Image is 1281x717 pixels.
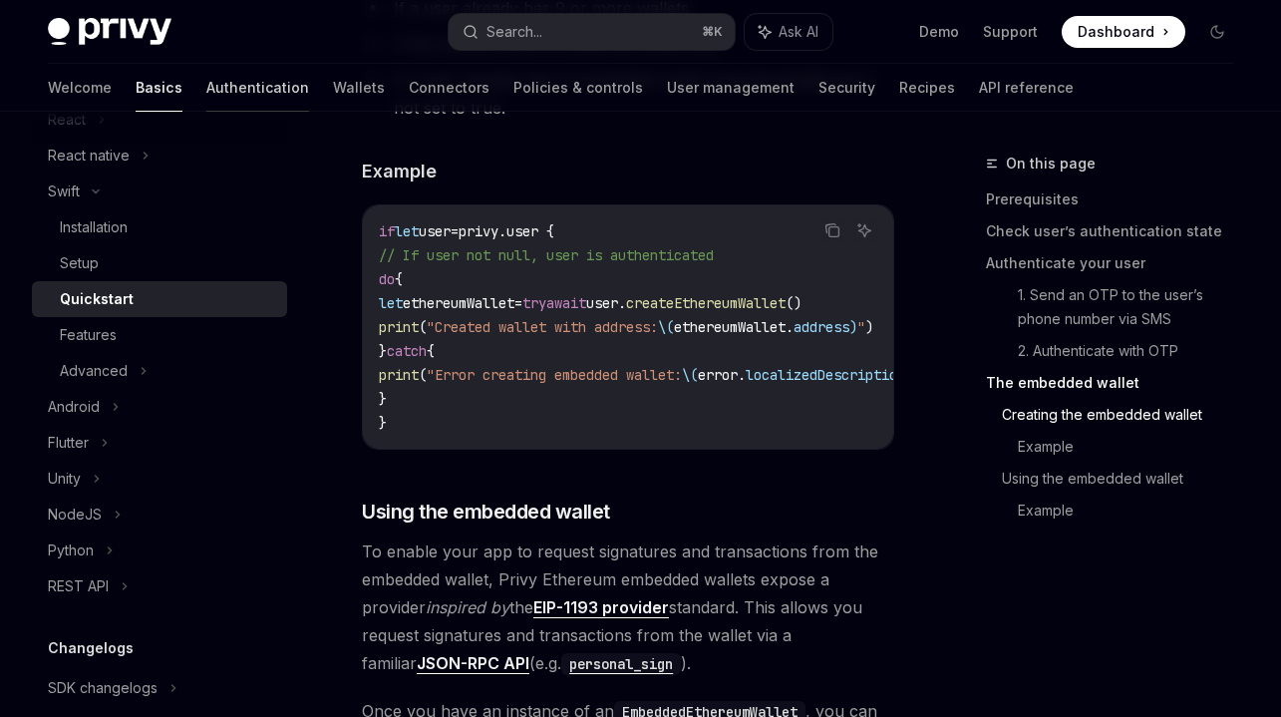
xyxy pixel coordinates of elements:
[362,498,610,526] span: Using the embedded wallet
[849,318,857,336] span: )
[586,294,626,312] span: user.
[60,323,117,347] div: Features
[1078,22,1154,42] span: Dashboard
[1002,399,1249,431] a: Creating the embedded wallet
[48,467,81,491] div: Unity
[986,247,1249,279] a: Authenticate your user
[451,222,459,240] span: =
[48,64,112,112] a: Welcome
[136,64,182,112] a: Basics
[983,22,1038,42] a: Support
[48,676,158,700] div: SDK changelogs
[459,222,554,240] span: privy.user {
[387,342,427,360] span: catch
[427,366,682,384] span: "Error creating embedded wallet:
[1002,463,1249,495] a: Using the embedded wallet
[419,318,427,336] span: (
[486,20,542,44] div: Search...
[702,24,723,40] span: ⌘ K
[333,64,385,112] a: Wallets
[419,222,451,240] span: user
[522,294,546,312] span: try
[427,318,658,336] span: "Created wallet with address:
[427,342,435,360] span: {
[1201,16,1233,48] button: Toggle dark mode
[919,22,959,42] a: Demo
[851,217,877,243] button: Ask AI
[417,653,529,673] strong: JSON-RPC API
[379,318,419,336] span: print
[626,294,786,312] span: createEthereumWallet
[667,64,795,112] a: User management
[417,653,529,674] a: JSON-RPC API
[48,18,171,46] img: dark logo
[1018,495,1249,527] a: Example
[794,318,849,336] span: address
[48,431,89,455] div: Flutter
[533,597,669,617] strong: EIP-1193 provider
[379,246,714,264] span: // If user not null, user is authenticated
[1018,431,1249,463] a: Example
[48,503,102,527] div: NodeJS
[48,179,80,203] div: Swift
[986,367,1249,399] a: The embedded wallet
[395,222,419,240] span: let
[32,317,287,353] a: Features
[426,597,509,617] em: inspired by
[395,270,403,288] span: {
[513,64,643,112] a: Policies & controls
[561,653,681,675] code: personal_sign
[60,215,128,239] div: Installation
[857,318,865,336] span: "
[60,251,99,275] div: Setup
[1018,279,1249,335] a: 1. Send an OTP to the user’s phone number via SMS
[514,294,522,312] span: =
[986,183,1249,215] a: Prerequisites
[48,636,134,660] h5: Changelogs
[698,366,746,384] span: error.
[60,359,128,383] div: Advanced
[362,538,894,677] span: To enable your app to request signatures and transactions from the embedded wallet, Privy Ethereu...
[32,281,287,317] a: Quickstart
[48,538,94,562] div: Python
[379,390,387,408] span: }
[32,245,287,281] a: Setup
[379,222,395,240] span: if
[658,318,674,336] span: \(
[48,144,130,168] div: React native
[48,395,100,419] div: Android
[1062,16,1185,48] a: Dashboard
[786,294,801,312] span: ()
[546,294,586,312] span: await
[745,14,832,50] button: Ask AI
[986,215,1249,247] a: Check user’s authentication state
[379,342,387,360] span: }
[1006,152,1096,176] span: On this page
[561,653,681,673] a: personal_sign
[449,14,736,50] button: Search...⌘K
[32,209,287,245] a: Installation
[379,366,419,384] span: print
[206,64,309,112] a: Authentication
[409,64,489,112] a: Connectors
[865,318,873,336] span: )
[403,294,514,312] span: ethereumWallet
[60,287,134,311] div: Quickstart
[362,158,437,184] span: Example
[819,217,845,243] button: Copy the contents from the code block
[674,318,794,336] span: ethereumWallet.
[979,64,1074,112] a: API reference
[899,64,955,112] a: Recipes
[48,574,109,598] div: REST API
[779,22,818,42] span: Ask AI
[379,270,395,288] span: do
[419,366,427,384] span: (
[379,294,403,312] span: let
[533,597,669,618] a: EIP-1193 provider
[818,64,875,112] a: Security
[379,414,387,432] span: }
[1018,335,1249,367] a: 2. Authenticate with OTP
[682,366,698,384] span: \(
[746,366,905,384] span: localizedDescription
